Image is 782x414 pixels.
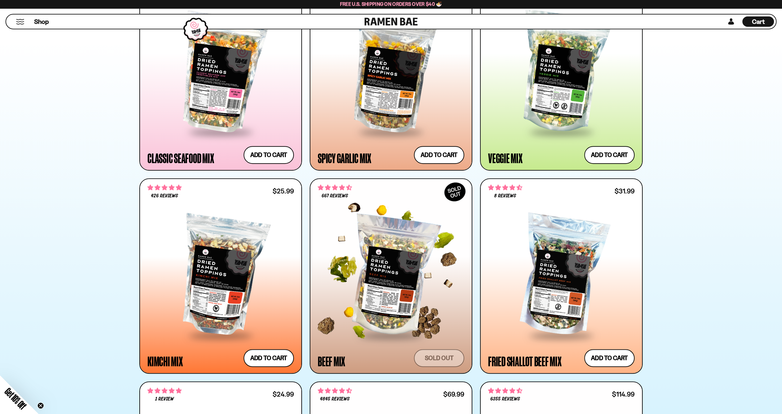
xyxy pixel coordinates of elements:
[310,178,472,374] a: SOLDOUT 4.64 stars 667 reviews Beef Mix Sold out
[318,152,371,164] div: Spicy Garlic Mix
[443,391,464,397] div: $69.99
[615,188,635,194] div: $31.99
[147,387,182,395] span: 5.00 stars
[37,402,44,409] button: Close teaser
[34,16,49,27] a: Shop
[488,183,522,192] span: 4.62 stars
[490,397,520,402] span: 6355 reviews
[318,355,345,367] div: Beef Mix
[155,397,174,402] span: 1 review
[147,183,182,192] span: 4.76 stars
[488,152,523,164] div: Veggie Mix
[273,188,294,194] div: $25.99
[488,355,562,367] div: Fried Shallot Beef Mix
[273,391,294,397] div: $24.99
[147,355,183,367] div: Kimchi Mix
[318,387,352,395] span: 4.71 stars
[322,193,348,199] span: 667 reviews
[34,17,49,26] span: Shop
[3,386,28,411] span: Get 10% Off
[318,183,352,192] span: 4.64 stars
[414,146,464,164] button: Add to cart
[742,15,774,29] a: Cart
[147,152,214,164] div: Classic Seafood Mix
[139,178,302,374] a: 4.76 stars 426 reviews $25.99 Kimchi Mix Add to cart
[151,193,178,199] span: 426 reviews
[612,391,635,397] div: $114.99
[584,146,635,164] button: Add to cart
[340,1,442,7] span: Free U.S. Shipping on Orders over $40 🍜
[16,19,25,25] button: Mobile Menu Trigger
[752,18,765,25] span: Cart
[488,387,522,395] span: 4.63 stars
[244,349,294,367] button: Add to cart
[320,397,350,402] span: 4845 reviews
[494,193,516,199] span: 8 reviews
[441,179,469,205] div: SOLD OUT
[584,349,635,367] button: Add to cart
[244,146,294,164] button: Add to cart
[480,178,643,374] a: 4.62 stars 8 reviews $31.99 Fried Shallot Beef Mix Add to cart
